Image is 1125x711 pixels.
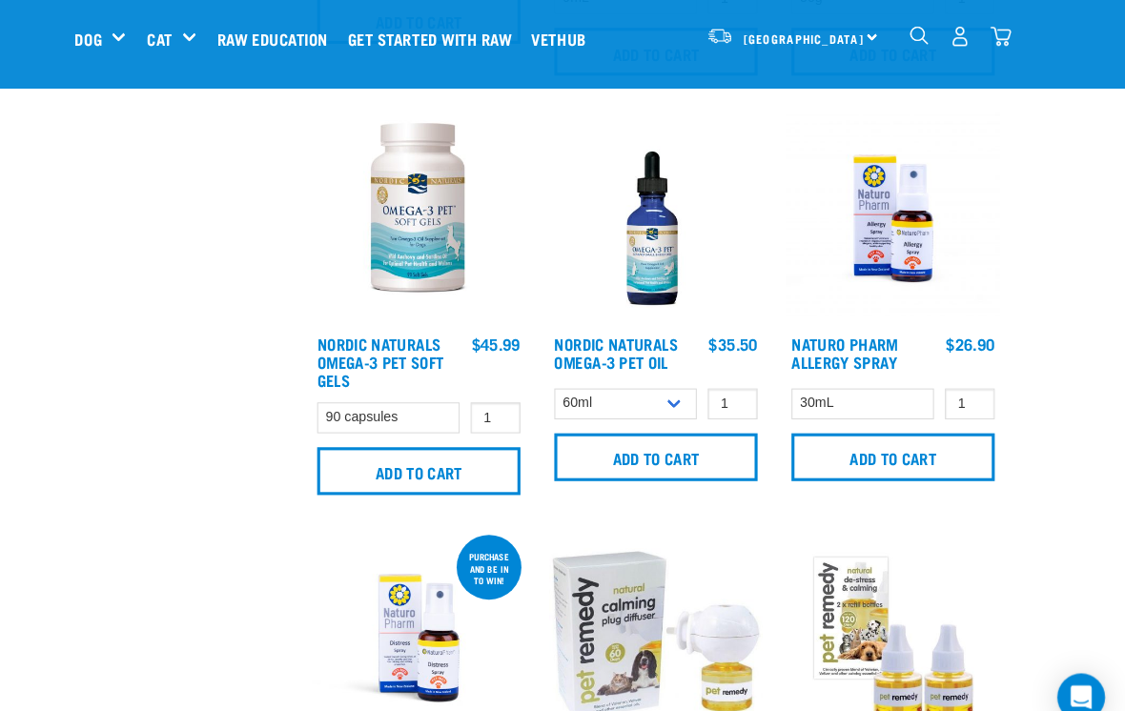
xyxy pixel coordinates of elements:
img: Bottle Of 60ml Omega3 For Pets [574,109,778,313]
input: 1 [952,374,1000,403]
img: Bottle Of Omega3 Pet With 90 Capsules For Pets [347,109,551,313]
a: Cat [189,28,213,51]
img: van-moving.png [725,28,750,45]
a: Naturo Pharm Allergy Spray [806,326,908,352]
div: Open Intercom Messenger [1060,646,1106,692]
a: Vethub [552,1,624,77]
a: Raw Education [252,1,377,77]
input: Add to cart [806,416,1000,462]
img: 2023 AUG RE Product1728 [801,109,1005,313]
a: Get started with Raw [377,1,552,77]
span: [GEOGRAPHIC_DATA] [760,35,875,42]
input: 1 [499,387,546,416]
input: Add to cart [579,416,773,462]
a: Nordic Naturals Omega-3 Pet Oil [579,326,697,352]
div: $35.50 [726,322,773,339]
img: home-icon@2x.png [996,27,1016,47]
input: Add to cart [352,430,546,476]
div: $26.90 [953,322,1000,339]
div: Purchase and be in to win! [485,520,547,572]
img: user.png [957,27,977,47]
input: 1 [726,374,773,403]
a: Nordic Naturals Omega-3 Pet Soft Gels [352,326,473,369]
a: Dog [120,28,146,51]
div: $45.99 [500,322,546,339]
img: home-icon-1@2x.png [919,27,937,45]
